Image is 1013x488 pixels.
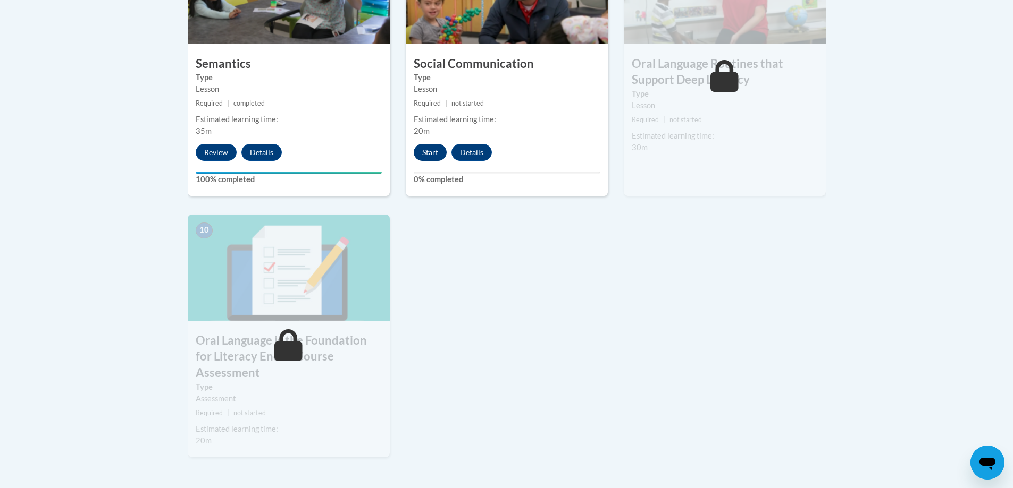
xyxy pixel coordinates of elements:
[196,99,223,107] span: Required
[663,116,665,124] span: |
[227,409,229,417] span: |
[233,409,266,417] span: not started
[196,126,212,135] span: 35m
[414,83,600,95] div: Lesson
[414,174,600,185] label: 0% completed
[632,88,818,100] label: Type
[414,144,447,161] button: Start
[196,409,223,417] span: Required
[632,100,818,112] div: Lesson
[669,116,702,124] span: not started
[632,130,818,142] div: Estimated learning time:
[632,143,648,152] span: 30m
[196,381,382,393] label: Type
[196,72,382,83] label: Type
[196,423,382,435] div: Estimated learning time:
[406,56,608,72] h3: Social Communication
[970,446,1004,480] iframe: Button to launch messaging window
[233,99,265,107] span: completed
[196,172,382,174] div: Your progress
[227,99,229,107] span: |
[451,99,484,107] span: not started
[414,114,600,125] div: Estimated learning time:
[241,144,282,161] button: Details
[188,332,390,381] h3: Oral Language is the Foundation for Literacy End of Course Assessment
[414,126,430,135] span: 20m
[196,436,212,445] span: 20m
[196,83,382,95] div: Lesson
[451,144,492,161] button: Details
[414,72,600,83] label: Type
[196,393,382,405] div: Assessment
[196,144,237,161] button: Review
[188,215,390,321] img: Course Image
[196,222,213,238] span: 10
[445,99,447,107] span: |
[196,174,382,185] label: 100% completed
[196,114,382,125] div: Estimated learning time:
[414,99,441,107] span: Required
[624,56,826,89] h3: Oral Language Routines that Support Deep Literacy
[632,116,659,124] span: Required
[188,56,390,72] h3: Semantics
